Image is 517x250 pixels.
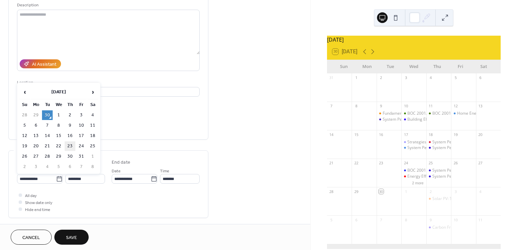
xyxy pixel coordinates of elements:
div: Sun [332,60,356,73]
span: Save [66,234,77,241]
td: 4 [42,162,53,172]
div: 30 [379,189,384,194]
button: Save [54,230,89,245]
td: 31 [76,152,87,161]
div: Strategies to Help Reduce Peak Energy Use [401,139,426,145]
td: 2 [19,162,30,172]
td: 1 [53,110,64,120]
div: End date [112,159,130,166]
div: 6 [478,75,483,80]
div: 2 [379,75,384,80]
div: System Performance Module Part 2 [377,117,401,122]
div: Tue [379,60,402,73]
span: Time [160,168,169,175]
th: Sa [87,100,98,110]
div: 17 [403,132,408,137]
div: 18 [428,132,433,137]
div: Solar PV: Technology and Valuation Parts 1-3 [432,196,515,202]
div: System Performance Module Part 3 Webinar [426,139,451,145]
div: Sat [472,60,495,73]
div: 24 [403,161,408,166]
td: 6 [65,162,75,172]
td: 5 [19,121,30,130]
div: 11 [478,217,483,222]
td: 28 [19,110,30,120]
td: 19 [19,141,30,151]
div: 9 [428,217,433,222]
td: 9 [65,121,75,130]
th: [DATE] [31,85,87,99]
div: 19 [453,132,458,137]
div: 3 [403,75,408,80]
div: System Performance Module Part 8 [426,174,451,179]
a: Cancel [11,230,52,245]
div: 10 [453,217,458,222]
td: 4 [87,110,98,120]
div: System Performance Module Part 8 [432,174,498,179]
td: 11 [87,121,98,130]
div: Strategies to Help Reduce Peak Energy Use [407,139,488,145]
td: 3 [76,110,87,120]
span: Show date only [25,199,52,206]
th: Fr [76,100,87,110]
td: 29 [53,152,64,161]
div: 25 [428,161,433,166]
th: Su [19,100,30,110]
td: 23 [65,141,75,151]
div: Home Energy Audits [451,111,476,116]
span: Date [112,168,121,175]
div: BOC 2001A Part 1 Scoping Your Building for Operational Improvements [401,111,426,116]
div: 2 [428,189,433,194]
th: We [53,100,64,110]
div: 29 [354,189,359,194]
div: 16 [379,132,384,137]
div: 12 [453,104,458,109]
div: 4 [478,189,483,194]
button: 2 more [409,180,426,185]
div: 27 [478,161,483,166]
span: All day [25,192,37,199]
span: Cancel [22,234,40,241]
button: AI Assistant [20,59,61,68]
th: Th [65,100,75,110]
td: 29 [31,110,41,120]
td: 16 [65,131,75,141]
div: Description [17,2,198,9]
div: AI Assistant [32,61,56,68]
div: 13 [478,104,483,109]
td: 5 [53,162,64,172]
div: System Performance Module Part 7 [432,168,498,173]
div: 1 [403,189,408,194]
div: Wed [402,60,425,73]
td: 17 [76,131,87,141]
div: 5 [329,217,334,222]
td: 24 [76,141,87,151]
div: System Performance Module Part 4 Webinar [426,145,451,151]
td: 25 [87,141,98,151]
td: 10 [76,121,87,130]
td: 13 [31,131,41,141]
div: Energy Efficiency and IAQ: When and What to Monitor in a Home [401,174,426,179]
div: 5 [453,75,458,80]
td: 8 [87,162,98,172]
div: Location [17,79,198,86]
td: 1 [87,152,98,161]
div: Mon [356,60,379,73]
div: BOC 2001A Part 2 - SCOPING YOUR BUILDING FOR OPERATIONAL IMPROVEMENTS [426,111,451,116]
div: 8 [354,104,359,109]
span: ‹ [20,85,30,99]
th: Mo [31,100,41,110]
div: 14 [329,132,334,137]
td: 8 [53,121,64,130]
td: 7 [76,162,87,172]
div: 23 [379,161,384,166]
td: 2 [65,110,75,120]
div: 7 [379,217,384,222]
div: 11 [428,104,433,109]
div: System Performance Module Part 1 [407,145,473,151]
th: Tu [42,100,53,110]
td: 21 [42,141,53,151]
div: Fundamentals of Energy Efficient Building Operations - Part 1: Energy Efficiency and Sustainabili... [377,111,401,116]
div: BOC 2001B Part 1 - SCOPING YOUR BUILDING FOR OPERATIONAL IMPROVEMENTS [401,168,426,173]
td: 22 [53,141,64,151]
